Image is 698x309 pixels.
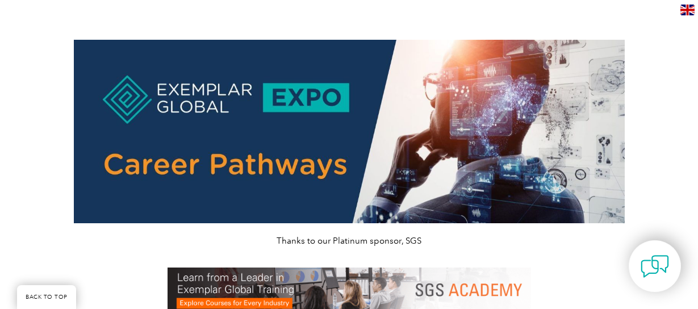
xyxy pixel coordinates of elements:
img: contact-chat.png [641,252,669,281]
img: en [680,5,695,15]
p: Thanks to our Platinum sponsor, SGS [74,235,625,247]
img: career pathways [74,40,625,223]
a: BACK TO TOP [17,285,76,309]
